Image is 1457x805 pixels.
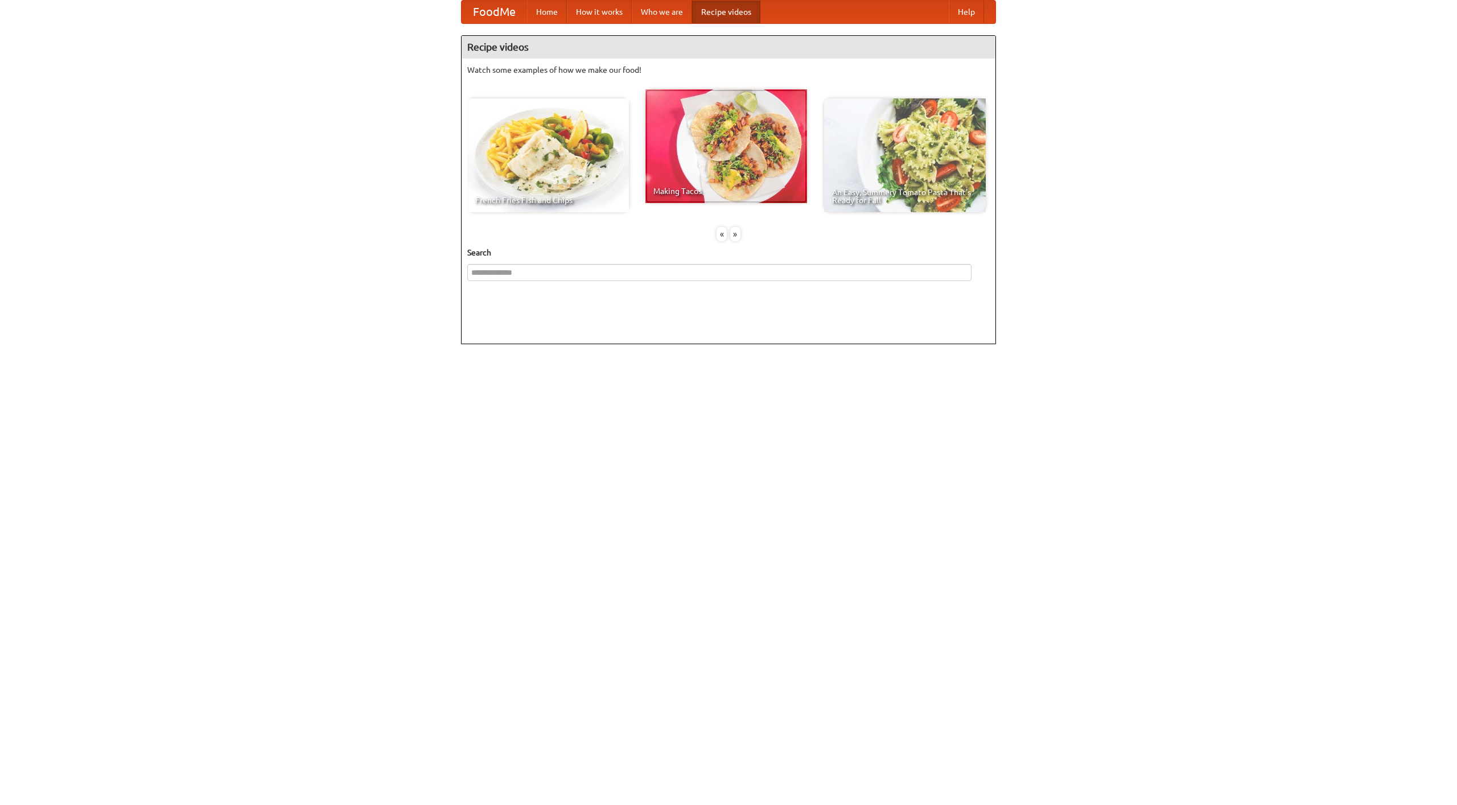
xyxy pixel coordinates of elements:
[462,1,527,23] a: FoodMe
[527,1,567,23] a: Home
[475,196,621,204] span: French Fries Fish and Chips
[632,1,692,23] a: Who we are
[467,64,990,76] p: Watch some examples of how we make our food!
[567,1,632,23] a: How it works
[692,1,760,23] a: Recipe videos
[824,98,986,212] a: An Easy, Summery Tomato Pasta That's Ready for Fall
[467,98,629,212] a: French Fries Fish and Chips
[653,187,799,195] span: Making Tacos
[730,227,740,241] div: »
[645,89,807,203] a: Making Tacos
[949,1,984,23] a: Help
[717,227,727,241] div: «
[462,36,995,59] h4: Recipe videos
[467,247,990,258] h5: Search
[832,188,978,204] span: An Easy, Summery Tomato Pasta That's Ready for Fall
